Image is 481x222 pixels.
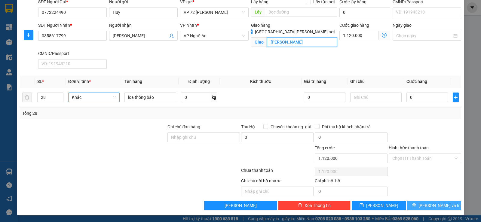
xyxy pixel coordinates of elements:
th: Ghi chú [348,76,404,87]
button: plus [453,93,459,102]
div: Chưa thanh toán [240,167,314,178]
span: delete [298,203,302,208]
input: Dọc đường [265,7,337,17]
span: VP 72 Phan Trọng Tuệ [184,8,245,17]
input: Giao tận nơi [267,37,337,47]
span: [PERSON_NAME] [225,202,257,209]
span: Giá trị hàng [304,79,326,84]
span: plus [453,95,458,100]
span: VP Nghệ An [184,31,245,40]
span: Phí thu hộ khách nhận trả [320,123,373,130]
span: user-add [169,33,174,38]
input: VD: Bàn, Ghế [124,93,176,102]
span: [PERSON_NAME] [366,202,398,209]
span: Kích thước [250,79,271,84]
input: Cước giao hàng [339,31,378,40]
span: Xóa Thông tin [305,202,331,209]
label: Cước giao hàng [339,23,369,28]
button: plus [24,30,33,40]
span: Lấy [251,7,265,17]
label: Ngày giao [393,23,412,28]
button: printer[PERSON_NAME] và In [407,201,461,210]
span: [GEOGRAPHIC_DATA][PERSON_NAME] nơi [253,29,337,35]
div: SĐT Người Nhận [38,22,107,29]
span: Giao [251,37,267,47]
label: Hình thức thanh toán [389,145,429,150]
span: Giao hàng [251,23,270,28]
button: [PERSON_NAME] [204,201,277,210]
input: Ghi chú đơn hàng [167,132,240,142]
div: Ghi chú nội bộ nhà xe [241,178,314,187]
span: Khác [72,93,116,102]
span: Tên hàng [124,79,142,84]
span: Cước hàng [406,79,427,84]
span: printer [412,203,416,208]
input: Cước lấy hàng [339,8,390,17]
span: [PERSON_NAME] và In [418,202,461,209]
label: Ghi chú đơn hàng [167,124,201,129]
input: Ghi Chú [350,93,402,102]
div: Chi phí nội bộ [315,178,387,187]
div: Tổng: 28 [22,110,186,117]
span: Định lượng [188,79,210,84]
span: Đơn vị tính [68,79,91,84]
div: CMND/Passport [38,50,107,57]
input: 0 [304,93,345,102]
span: dollar-circle [382,33,387,38]
span: SL [37,79,42,84]
input: Ngày giao [396,32,452,39]
span: Thu Hộ [241,124,255,129]
button: delete [22,93,32,102]
span: VP Nhận [180,23,197,28]
button: save[PERSON_NAME] [352,201,406,210]
button: deleteXóa Thông tin [278,201,351,210]
span: plus [24,33,33,38]
span: kg [211,93,217,102]
span: save [360,203,364,208]
span: Chuyển khoản ng. gửi [268,123,314,130]
div: Người nhận [109,22,178,29]
span: Tổng cước [315,145,335,150]
input: Nhập ghi chú [241,187,314,196]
